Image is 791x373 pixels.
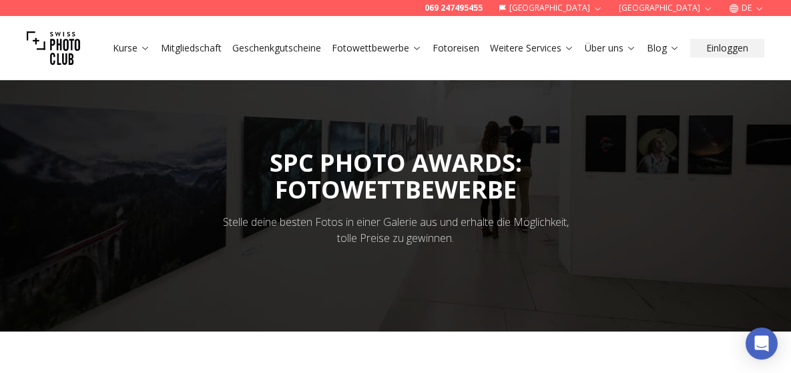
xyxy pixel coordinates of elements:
[433,41,479,55] a: Fotoreisen
[425,3,483,13] a: 069 247495455
[579,39,641,57] button: Über uns
[585,41,636,55] a: Über uns
[270,146,522,203] span: SPC PHOTO AWARDS:
[156,39,227,57] button: Mitgliedschaft
[113,41,150,55] a: Kurse
[647,41,680,55] a: Blog
[161,41,222,55] a: Mitgliedschaft
[641,39,685,57] button: Blog
[214,214,577,246] div: Stelle deine besten Fotos in einer Galerie aus und erhalte die Möglichkeit, tolle Preise zu gewin...
[227,39,326,57] button: Geschenkgutscheine
[270,176,522,203] div: FOTOWETTBEWERBE
[232,41,321,55] a: Geschenkgutscheine
[27,21,80,75] img: Swiss photo club
[690,39,764,57] button: Einloggen
[490,41,574,55] a: Weitere Services
[326,39,427,57] button: Fotowettbewerbe
[485,39,579,57] button: Weitere Services
[427,39,485,57] button: Fotoreisen
[332,41,422,55] a: Fotowettbewerbe
[107,39,156,57] button: Kurse
[746,328,778,360] div: Open Intercom Messenger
